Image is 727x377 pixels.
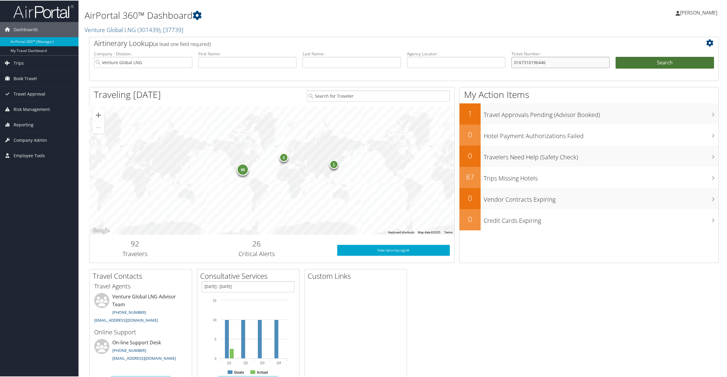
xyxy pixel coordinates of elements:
span: Dashboards [14,21,38,37]
span: Trips [14,55,24,70]
button: Search [616,56,714,68]
h2: 87 [460,171,481,181]
h2: Custom Links [308,270,407,281]
text: Actual [257,370,268,374]
label: Agency Locator: [407,50,505,56]
h3: Online Support [94,327,187,336]
h3: Hotel Payment Authorizations Failed [484,128,719,140]
h2: 0 [460,213,481,224]
li: Venture Global LNG Advisor Team [91,292,190,325]
span: [PERSON_NAME] [680,9,717,15]
a: Open this area in Google Maps (opens a new window) [91,226,111,234]
h3: Credit Cards Expiring [484,213,719,224]
button: Zoom out [92,121,104,133]
a: [EMAIL_ADDRESS][DOMAIN_NAME] [94,317,158,322]
div: 88 [237,163,249,175]
a: [PHONE_NUMBER] [112,347,146,353]
h3: Vendor Contracts Expiring [484,192,719,203]
span: ( 301439 ) [137,25,160,33]
tspan: 15 [213,298,216,302]
span: (at least one field required) [153,40,211,47]
button: Zoom in [92,109,104,121]
img: Google [91,226,111,234]
h1: My Action Items [460,88,719,100]
h2: Airtinerary Lookup [94,37,661,48]
h2: 0 [460,150,481,160]
a: [EMAIL_ADDRESS][DOMAIN_NAME] [112,355,176,360]
h2: Consultative Services [200,270,299,281]
label: First Name: [198,50,297,56]
tspan: 0 [215,356,216,360]
tspan: 10 [213,317,216,321]
h1: AirPortal 360™ Dashboard [85,8,511,21]
a: Terms (opens in new tab) [444,230,453,233]
div: 3 [279,152,288,161]
span: Company Admin [14,132,47,147]
span: , [ 37739 ] [160,25,183,33]
text: Goals [234,370,244,374]
h1: Traveling [DATE] [94,88,161,100]
a: [PERSON_NAME] [676,3,723,21]
a: View SecurityLogic® [337,244,450,255]
h2: 26 [185,238,328,248]
label: Company - Division: [94,50,192,56]
button: Keyboard shortcuts [388,230,414,234]
h2: 0 [460,192,481,203]
a: Venture Global LNG [85,25,183,33]
span: Map data ©2025 [418,230,440,233]
li: On-line Support Desk [91,338,190,363]
img: airportal-logo.png [13,4,74,18]
a: 1Travel Approvals Pending (Advisor Booked) [460,103,719,124]
h3: Travel Approvals Pending (Advisor Booked) [484,107,719,119]
tspan: 5 [215,337,216,340]
h2: 92 [94,238,176,248]
h3: Travelers [94,249,176,258]
span: Travel Approval [14,86,45,101]
h3: Trips Missing Hotels [484,171,719,182]
a: 87Trips Missing Hotels [460,166,719,187]
label: Last Name: [303,50,401,56]
span: Book Travel [14,70,37,86]
span: Employee Tools [14,148,45,163]
h2: 1 [460,108,481,118]
text: Q1 [227,360,232,364]
div: 1 [329,159,338,168]
h2: Travel Contacts [93,270,192,281]
a: 0Travelers Need Help (Safety Check) [460,145,719,166]
text: Q4 [277,360,281,364]
h3: Travelers Need Help (Safety Check) [484,149,719,161]
span: Reporting [14,117,34,132]
h3: Critical Alerts [185,249,328,258]
h3: Travel Agents [94,281,187,290]
a: 0Hotel Payment Authorizations Failed [460,124,719,145]
a: 0Vendor Contracts Expiring [460,187,719,209]
a: [PHONE_NUMBER] [112,309,146,314]
text: Q3 [260,360,265,364]
span: Risk Management [14,101,50,116]
input: Search for Traveler [307,90,450,101]
text: Q2 [244,360,248,364]
h2: 0 [460,129,481,139]
label: Ticket Number: [511,50,610,56]
a: 0Credit Cards Expiring [460,209,719,230]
